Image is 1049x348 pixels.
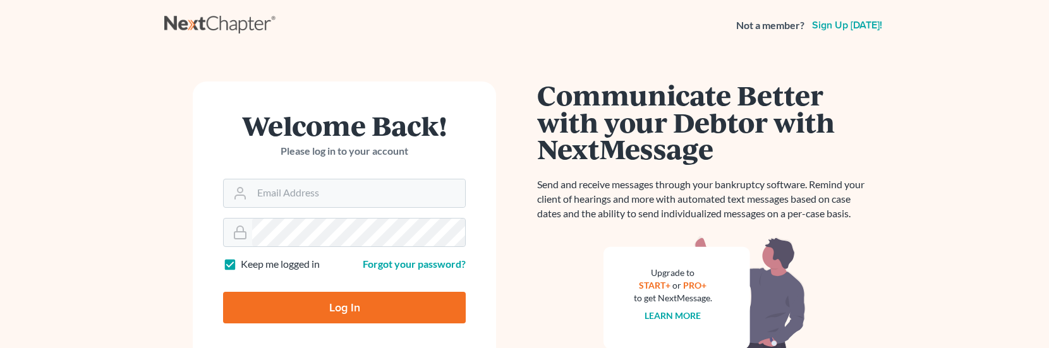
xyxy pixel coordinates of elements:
[223,112,466,139] h1: Welcome Back!
[640,280,671,291] a: START+
[634,292,712,304] div: to get NextMessage.
[363,258,466,270] a: Forgot your password?
[241,257,320,272] label: Keep me logged in
[537,177,872,221] p: Send and receive messages through your bankruptcy software. Remind your client of hearings and mo...
[645,310,701,321] a: Learn more
[223,292,466,323] input: Log In
[673,280,682,291] span: or
[736,18,804,33] strong: Not a member?
[537,81,872,162] h1: Communicate Better with your Debtor with NextMessage
[634,267,712,279] div: Upgrade to
[809,20,885,30] a: Sign up [DATE]!
[684,280,707,291] a: PRO+
[223,144,466,159] p: Please log in to your account
[252,179,465,207] input: Email Address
